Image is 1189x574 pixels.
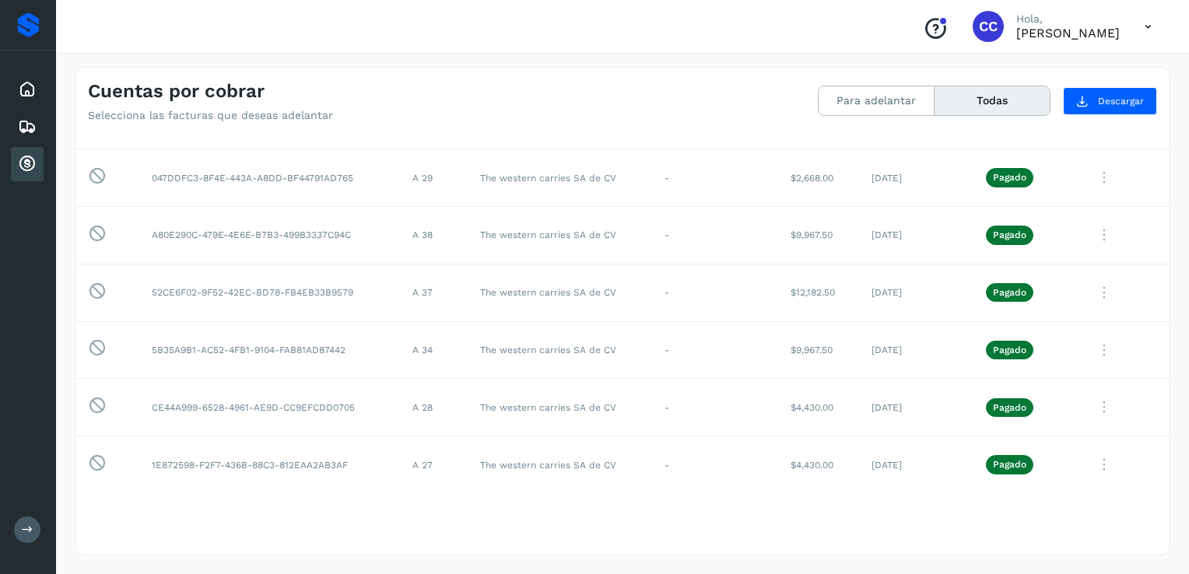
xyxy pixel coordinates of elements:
td: A 27 [400,436,468,494]
td: - [652,149,778,207]
td: A 28 [400,379,468,436]
div: Embarques [11,110,44,144]
button: Para adelantar [819,86,935,115]
p: Carlos Cardiel Castro [1016,26,1120,40]
td: $2,668.00 [778,149,859,207]
td: A80E290C-479E-4E6E-B7B3-499B3337C94C [139,206,400,264]
td: The western carries SA de CV [468,436,652,494]
td: 52CE6F02-9F52-42EC-BD78-FB4EB33B9579 [139,264,400,321]
td: $4,430.00 [778,436,859,494]
td: [DATE] [859,436,973,494]
td: The western carries SA de CV [468,264,652,321]
td: A 29 [400,149,468,207]
p: Pagado [993,402,1026,413]
p: Pagado [993,345,1026,355]
div: Inicio [11,72,44,107]
td: 047DDFC3-8F4E-443A-A8DD-BF44791AD765 [139,149,400,207]
td: - [652,264,778,321]
td: $9,967.50 [778,206,859,264]
td: The western carries SA de CV [468,321,652,379]
td: - [652,436,778,494]
td: 5B35A9B1-AC52-4FB1-9104-FAB81AD87442 [139,321,400,379]
p: Pagado [993,287,1026,298]
td: [DATE] [859,149,973,207]
td: CE44A999-6528-4961-AE9D-CC9EFCDD0705 [139,379,400,436]
td: A 38 [400,206,468,264]
td: - [652,379,778,436]
td: The western carries SA de CV [468,206,652,264]
td: - [652,206,778,264]
p: Hola, [1016,12,1120,26]
td: [DATE] [859,206,973,264]
td: [DATE] [859,264,973,321]
td: - [652,321,778,379]
p: Pagado [993,172,1026,183]
td: A 34 [400,321,468,379]
button: Todas [935,86,1050,115]
td: $9,967.50 [778,321,859,379]
td: The western carries SA de CV [468,149,652,207]
td: 1E872598-F2F7-436B-88C3-812EAA2AB3AF [139,436,400,494]
h4: Cuentas por cobrar [88,80,265,103]
td: A 37 [400,264,468,321]
td: The western carries SA de CV [468,379,652,436]
button: Descargar [1063,87,1157,115]
p: Pagado [993,459,1026,470]
td: [DATE] [859,379,973,436]
p: Selecciona las facturas que deseas adelantar [88,109,333,122]
span: Descargar [1098,94,1144,108]
td: $4,430.00 [778,379,859,436]
p: Pagado [993,229,1026,240]
td: [DATE] [859,321,973,379]
td: $12,182.50 [778,264,859,321]
div: Cuentas por cobrar [11,147,44,181]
